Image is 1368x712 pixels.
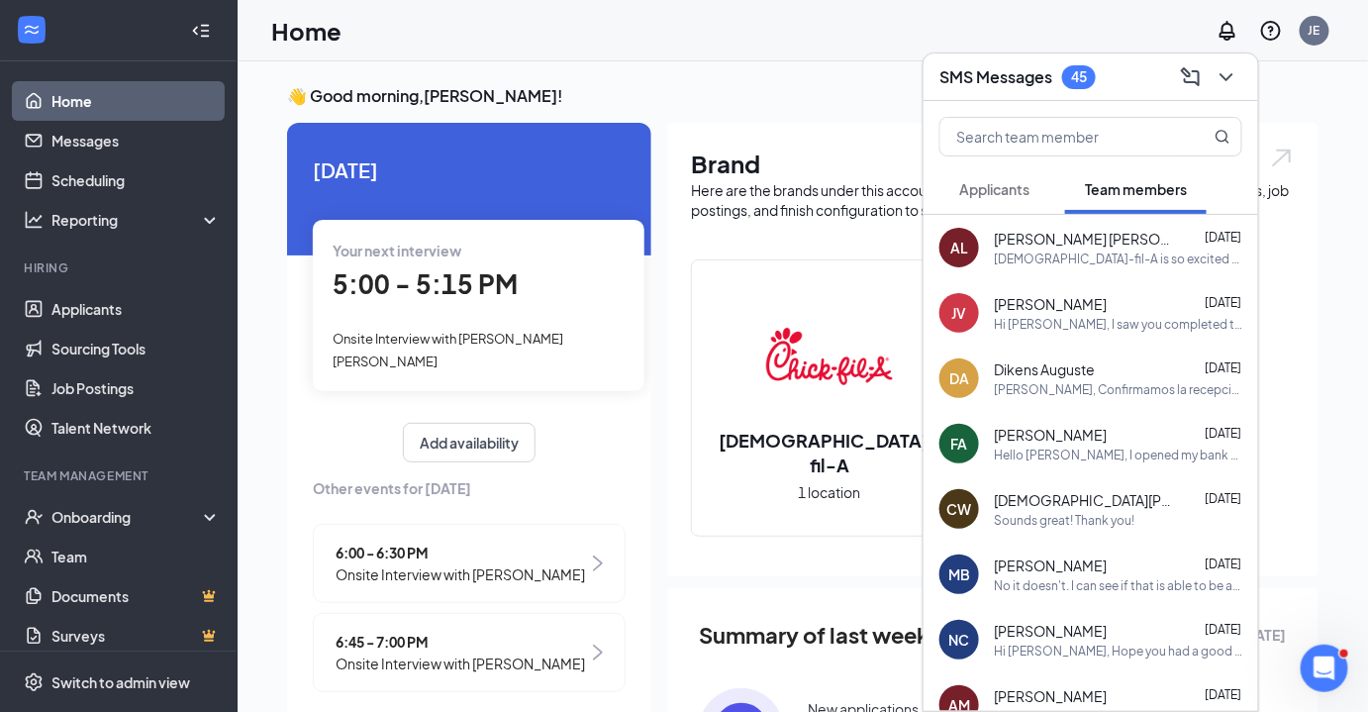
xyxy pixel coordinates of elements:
[333,331,563,368] span: Onsite Interview with [PERSON_NAME] [PERSON_NAME]
[51,81,221,121] a: Home
[691,147,1295,180] h1: Brand
[699,618,929,653] span: Summary of last week
[1259,19,1283,43] svg: QuestionInfo
[994,643,1242,660] div: Hi [PERSON_NAME], Hope you had a good first day. Reminder that I sent the invitation to join the ...
[994,556,1107,575] span: [PERSON_NAME]
[51,121,221,160] a: Messages
[994,490,1172,510] span: [DEMOGRAPHIC_DATA][PERSON_NAME]
[271,14,342,48] h1: Home
[994,229,1172,249] span: [PERSON_NAME] [PERSON_NAME]
[1215,129,1230,145] svg: MagnifyingGlass
[994,425,1107,445] span: [PERSON_NAME]
[51,408,221,448] a: Talent Network
[949,368,969,388] div: DA
[51,576,221,616] a: DocumentsCrown
[950,238,968,257] div: AL
[1205,360,1241,375] span: [DATE]
[1175,61,1207,93] button: ComposeMessage
[939,66,1052,88] h3: SMS Messages
[51,616,221,656] a: SurveysCrown
[51,160,221,200] a: Scheduling
[1216,19,1239,43] svg: Notifications
[940,118,1175,155] input: Search team member
[1085,180,1187,198] span: Team members
[949,630,970,650] div: NC
[1205,426,1241,441] span: [DATE]
[22,20,42,40] svg: WorkstreamLogo
[51,368,221,408] a: Job Postings
[1211,61,1242,93] button: ChevronDown
[287,85,1319,107] h3: 👋 Good morning, [PERSON_NAME] !
[51,537,221,576] a: Team
[51,507,204,527] div: Onboarding
[994,381,1242,398] div: [PERSON_NAME], Confirmamos la recepción de tu identificación. Hemos ingresado tu información en n...
[951,434,968,454] div: FA
[952,303,967,323] div: JV
[336,563,585,585] span: Onsite Interview with [PERSON_NAME]
[313,477,626,499] span: Other events for [DATE]
[994,577,1242,594] div: No it doesn't. I can see if that is able to be amended when I approve you in the system
[336,542,585,563] span: 6:00 - 6:30 PM
[994,316,1242,333] div: Hi [PERSON_NAME], I saw you completed the paperwork. You would just need to share the Work Author...
[313,154,626,185] span: [DATE]
[799,481,861,503] span: 1 location
[51,289,221,329] a: Applicants
[994,621,1107,641] span: [PERSON_NAME]
[51,672,190,692] div: Switch to admin view
[994,294,1107,314] span: [PERSON_NAME]
[947,499,972,519] div: CW
[24,672,44,692] svg: Settings
[24,259,217,276] div: Hiring
[994,512,1134,529] div: Sounds great! Thank you!
[948,564,970,584] div: MB
[336,631,585,653] span: 6:45 - 7:00 PM
[51,329,221,368] a: Sourcing Tools
[1205,491,1241,506] span: [DATE]
[691,180,1295,220] div: Here are the brands under this account. Click into a brand to see your locations, managers, job p...
[1179,65,1203,89] svg: ComposeMessage
[24,210,44,230] svg: Analysis
[994,447,1242,463] div: Hello [PERSON_NAME], I opened my bank account [DATE] and I was wondering if I could send and elec...
[24,467,217,484] div: Team Management
[336,653,585,674] span: Onsite Interview with [PERSON_NAME]
[51,210,222,230] div: Reporting
[1205,557,1241,571] span: [DATE]
[24,507,44,527] svg: UserCheck
[191,21,211,41] svg: Collapse
[1205,687,1241,702] span: [DATE]
[1205,622,1241,637] span: [DATE]
[766,293,893,420] img: Chick-fil-A
[1269,147,1295,169] img: open.6027fd2a22e1237b5b06.svg
[1309,22,1320,39] div: JE
[1205,230,1241,245] span: [DATE]
[333,267,518,300] span: 5:00 - 5:15 PM
[1071,68,1087,85] div: 45
[959,180,1029,198] span: Applicants
[994,359,1095,379] span: Dikens Auguste
[1301,645,1348,692] iframe: Intercom live chat
[1205,295,1241,310] span: [DATE]
[994,686,1107,706] span: [PERSON_NAME]
[333,242,461,259] span: Your next interview
[994,251,1242,267] div: [DEMOGRAPHIC_DATA]-fil-A is so excited for you to join our team! Do you know anyone else who migh...
[692,428,967,477] h2: [DEMOGRAPHIC_DATA]-fil-A
[1215,65,1238,89] svg: ChevronDown
[403,423,536,462] button: Add availability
